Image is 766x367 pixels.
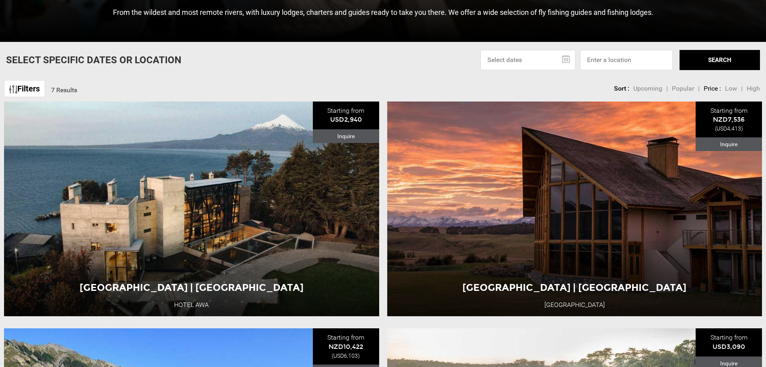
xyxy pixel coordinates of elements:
[4,80,45,97] a: Filters
[704,84,721,93] li: Price :
[633,85,662,92] span: Upcoming
[725,85,737,92] span: Low
[614,84,629,93] li: Sort :
[741,84,743,93] li: |
[580,50,673,70] input: Enter a location
[698,84,700,93] li: |
[51,86,77,94] span: 7 Results
[113,7,653,18] p: From the wildest and most remote rivers, with luxury lodges, charters and guides ready to take yo...
[9,85,17,93] img: btn-icon.svg
[672,85,694,92] span: Popular
[747,85,760,92] span: High
[6,53,181,67] p: Select Specific Dates Or Location
[680,50,760,70] button: SEARCH
[666,84,668,93] li: |
[481,50,575,70] input: Select dates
